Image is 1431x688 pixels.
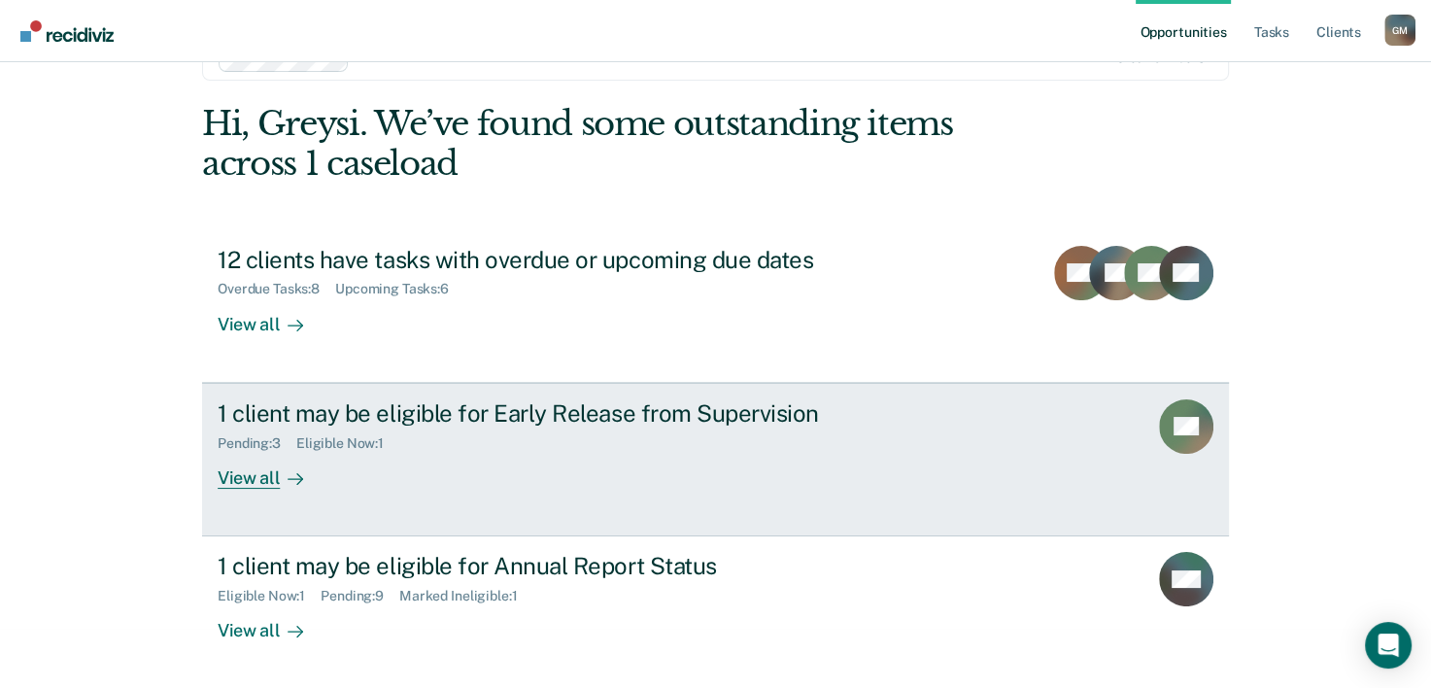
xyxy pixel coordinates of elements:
button: Profile dropdown button [1384,15,1415,46]
div: Hi, Greysi. We’ve found some outstanding items across 1 caseload [202,104,1023,184]
div: 12 clients have tasks with overdue or upcoming due dates [218,246,900,274]
div: 1 client may be eligible for Early Release from Supervision [218,399,900,428]
div: Pending : 3 [218,435,296,452]
div: Eligible Now : 1 [218,588,321,604]
div: 1 client may be eligible for Annual Report Status [218,552,900,580]
img: Recidiviz [20,20,114,42]
a: 12 clients have tasks with overdue or upcoming due datesOverdue Tasks:8Upcoming Tasks:6View all [202,230,1229,383]
div: View all [218,297,326,335]
div: G M [1384,15,1415,46]
div: Upcoming Tasks : 6 [335,281,464,297]
a: 1 client may be eligible for Early Release from SupervisionPending:3Eligible Now:1View all [202,383,1229,536]
div: Overdue Tasks : 8 [218,281,335,297]
div: View all [218,604,326,642]
div: Open Intercom Messenger [1365,622,1412,669]
div: Marked Ineligible : 1 [399,588,532,604]
div: View all [218,451,326,489]
div: Eligible Now : 1 [296,435,399,452]
div: Pending : 9 [321,588,399,604]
